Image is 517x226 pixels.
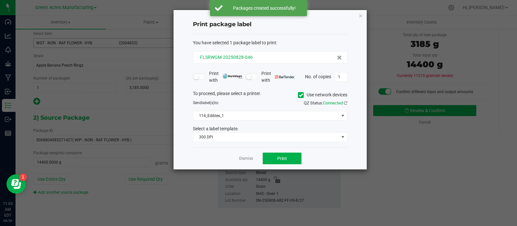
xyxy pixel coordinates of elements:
span: Send to: [193,101,219,105]
span: No. of copies [305,74,331,79]
div: : [193,39,347,46]
div: To proceed, please select a printer. [188,90,352,100]
a: Dismiss [239,156,253,161]
span: 300 DPI [193,133,339,142]
span: label(s) [202,101,215,105]
span: Print [277,156,287,161]
button: Print [263,153,301,164]
span: 114_Edibles_1 [193,111,339,120]
div: Packages created successfully! [226,5,302,11]
span: Print with [209,70,242,84]
span: FLSRWGM-20250828-046 [200,55,253,60]
span: Print with [261,70,295,84]
img: bartender.png [275,75,295,79]
label: Use network devices [298,91,347,98]
iframe: Resource center [6,174,26,194]
span: QZ Status: [304,101,347,105]
span: You have selected 1 package label to print [193,40,276,45]
img: mark_magic_cybra.png [223,74,242,79]
span: Connected [323,101,343,105]
div: Select a label template. [188,125,352,132]
h4: Print package label [193,20,347,29]
iframe: Resource center unread badge [19,173,27,181]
